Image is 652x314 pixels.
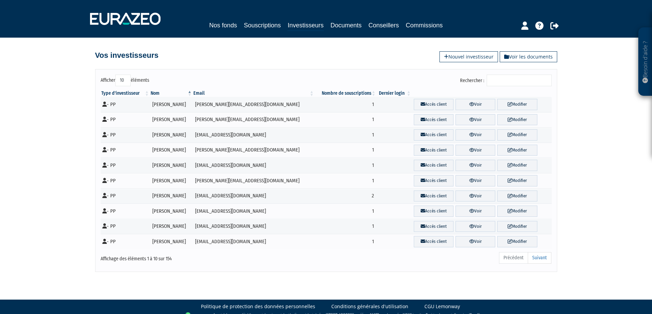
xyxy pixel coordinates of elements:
label: Rechercher : [460,75,552,86]
h4: Vos investisseurs [95,51,158,60]
td: - PP [101,188,150,204]
a: Accès client [414,221,453,232]
a: Modifier [497,175,537,186]
a: Modifier [497,160,537,171]
a: Investisseurs [287,21,323,31]
a: Accès client [414,114,453,126]
a: Conseillers [369,21,399,30]
a: Suivant [528,252,551,264]
td: [EMAIL_ADDRESS][DOMAIN_NAME] [193,234,315,249]
a: Nouvel investisseur [439,51,498,62]
a: Modifier [497,191,537,202]
td: [PERSON_NAME] [150,143,193,158]
select: Afficheréléments [115,75,131,86]
a: Nos fonds [209,21,237,30]
td: - PP [101,219,150,234]
td: [EMAIL_ADDRESS][DOMAIN_NAME] [193,219,315,234]
label: Afficher éléments [101,75,149,86]
td: [PERSON_NAME] [150,234,193,249]
th: &nbsp; [412,90,552,97]
a: Voir [456,160,495,171]
th: Type d'investisseur : activer pour trier la colonne par ordre croissant [101,90,150,97]
td: [EMAIL_ADDRESS][DOMAIN_NAME] [193,188,315,204]
a: Voir [456,175,495,186]
td: [PERSON_NAME] [150,112,193,128]
a: Modifier [497,145,537,156]
div: Affichage des éléments 1 à 10 sur 154 [101,251,283,262]
a: Politique de protection des données personnelles [201,303,315,310]
a: Modifier [497,221,537,232]
a: Accès client [414,206,453,217]
td: [PERSON_NAME] [150,127,193,143]
td: - PP [101,204,150,219]
a: Souscriptions [244,21,281,30]
a: Accès client [414,99,453,110]
td: 1 [315,143,376,158]
td: [PERSON_NAME] [150,219,193,234]
td: [EMAIL_ADDRESS][DOMAIN_NAME] [193,204,315,219]
a: Voir [456,206,495,217]
td: [PERSON_NAME] [150,158,193,173]
a: Voir [456,114,495,126]
a: Commissions [406,21,443,30]
td: - PP [101,158,150,173]
a: Accès client [414,145,453,156]
p: Besoin d'aide ? [641,31,649,93]
a: Voir [456,191,495,202]
td: 1 [315,97,376,112]
img: 1732889491-logotype_eurazeo_blanc_rvb.png [90,13,161,25]
td: - PP [101,234,150,249]
th: Dernier login : activer pour trier la colonne par ordre croissant [376,90,412,97]
a: CGU Lemonway [424,303,460,310]
td: - PP [101,112,150,128]
a: Accès client [414,129,453,141]
th: Nombre de souscriptions : activer pour trier la colonne par ordre croissant [315,90,376,97]
td: [EMAIL_ADDRESS][DOMAIN_NAME] [193,158,315,173]
td: - PP [101,127,150,143]
td: 1 [315,112,376,128]
a: Voir [456,129,495,141]
td: - PP [101,97,150,112]
td: [PERSON_NAME][EMAIL_ADDRESS][DOMAIN_NAME] [193,173,315,188]
a: Modifier [497,129,537,141]
td: 2 [315,188,376,204]
td: [PERSON_NAME][EMAIL_ADDRESS][DOMAIN_NAME] [193,112,315,128]
a: Voir [456,99,495,110]
a: Modifier [497,236,537,247]
td: - PP [101,143,150,158]
td: [EMAIL_ADDRESS][DOMAIN_NAME] [193,127,315,143]
a: Voir les documents [500,51,557,62]
td: [PERSON_NAME] [150,188,193,204]
td: [PERSON_NAME] [150,204,193,219]
a: Conditions générales d'utilisation [331,303,408,310]
td: - PP [101,173,150,188]
td: 1 [315,158,376,173]
a: Accès client [414,160,453,171]
a: Modifier [497,99,537,110]
td: 1 [315,219,376,234]
a: Voir [456,236,495,247]
td: [PERSON_NAME] [150,173,193,188]
td: [PERSON_NAME][EMAIL_ADDRESS][DOMAIN_NAME] [193,97,315,112]
a: Modifier [497,206,537,217]
td: [PERSON_NAME][EMAIL_ADDRESS][DOMAIN_NAME] [193,143,315,158]
td: 1 [315,173,376,188]
th: Email : activer pour trier la colonne par ordre croissant [193,90,315,97]
td: 1 [315,234,376,249]
td: 1 [315,127,376,143]
a: Accès client [414,191,453,202]
a: Documents [331,21,362,30]
a: Voir [456,145,495,156]
input: Rechercher : [487,75,552,86]
td: 1 [315,204,376,219]
td: [PERSON_NAME] [150,97,193,112]
a: Accès client [414,175,453,186]
a: Modifier [497,114,537,126]
th: Nom : activer pour trier la colonne par ordre d&eacute;croissant [150,90,193,97]
a: Voir [456,221,495,232]
a: Accès client [414,236,453,247]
